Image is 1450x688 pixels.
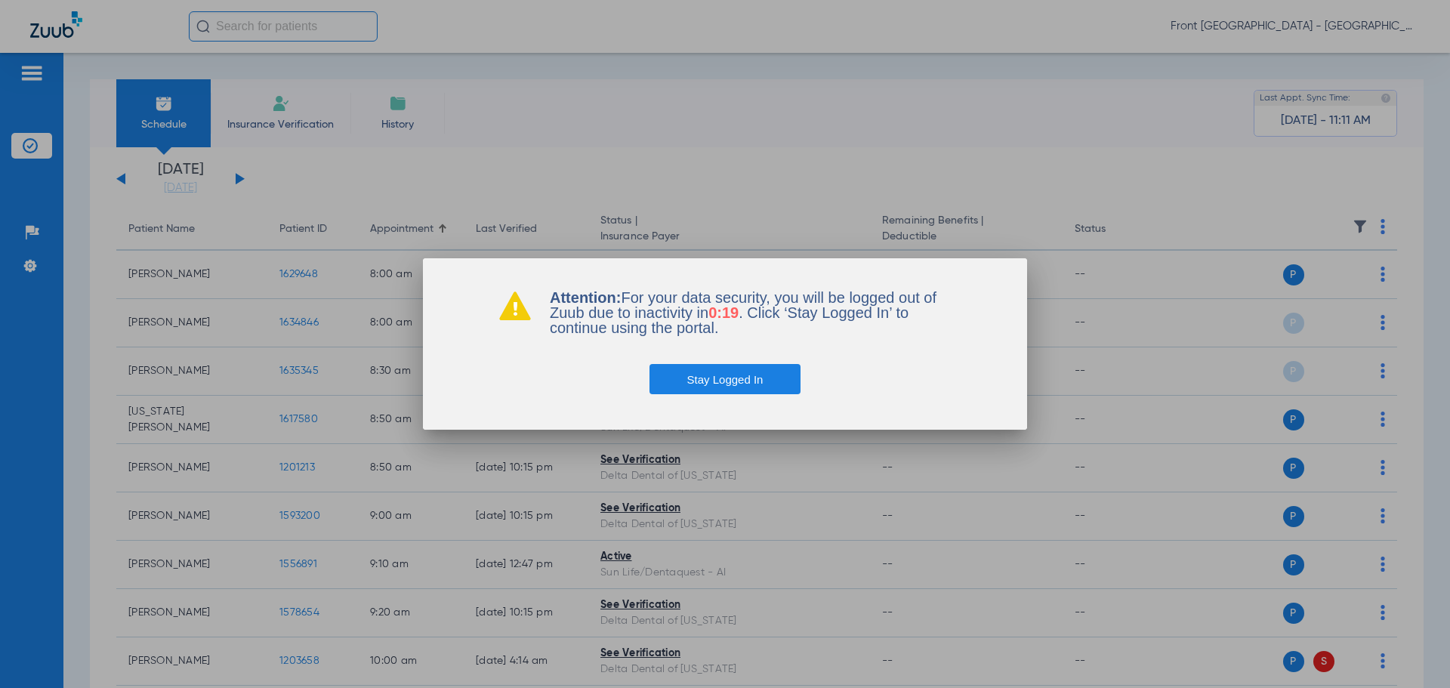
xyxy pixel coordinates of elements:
[498,290,532,320] img: warning
[550,289,621,306] b: Attention:
[550,290,952,335] p: For your data security, you will be logged out of Zuub due to inactivity in . Click ‘Stay Logged ...
[708,304,739,321] span: 0:19
[1374,615,1450,688] iframe: Chat Widget
[649,364,801,394] button: Stay Logged In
